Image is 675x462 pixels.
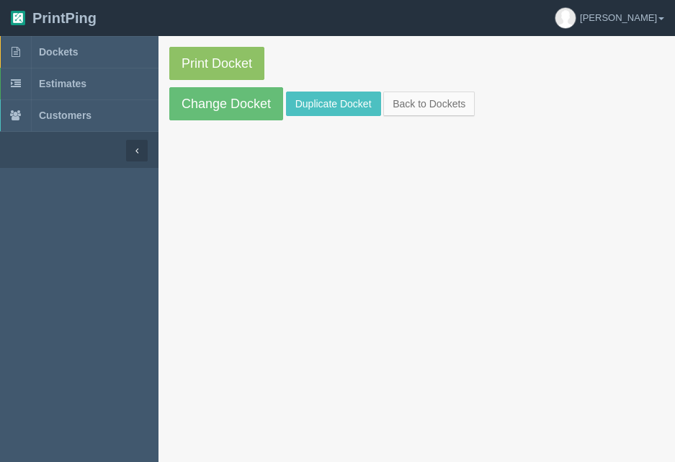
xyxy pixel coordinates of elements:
a: Print Docket [169,47,264,80]
span: Customers [39,110,91,121]
a: Duplicate Docket [286,92,381,116]
span: Estimates [39,78,86,89]
a: Back to Dockets [383,92,475,116]
img: logo-3e63b451c926e2ac314895c53de4908e5d424f24456219fb08d385ab2e579770.png [11,11,25,25]
a: Change Docket [169,87,283,120]
span: Dockets [39,46,78,58]
img: avatar_default-7531ab5dedf162e01f1e0bb0964e6a185e93c5c22dfe317fb01d7f8cd2b1632c.jpg [555,8,576,28]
